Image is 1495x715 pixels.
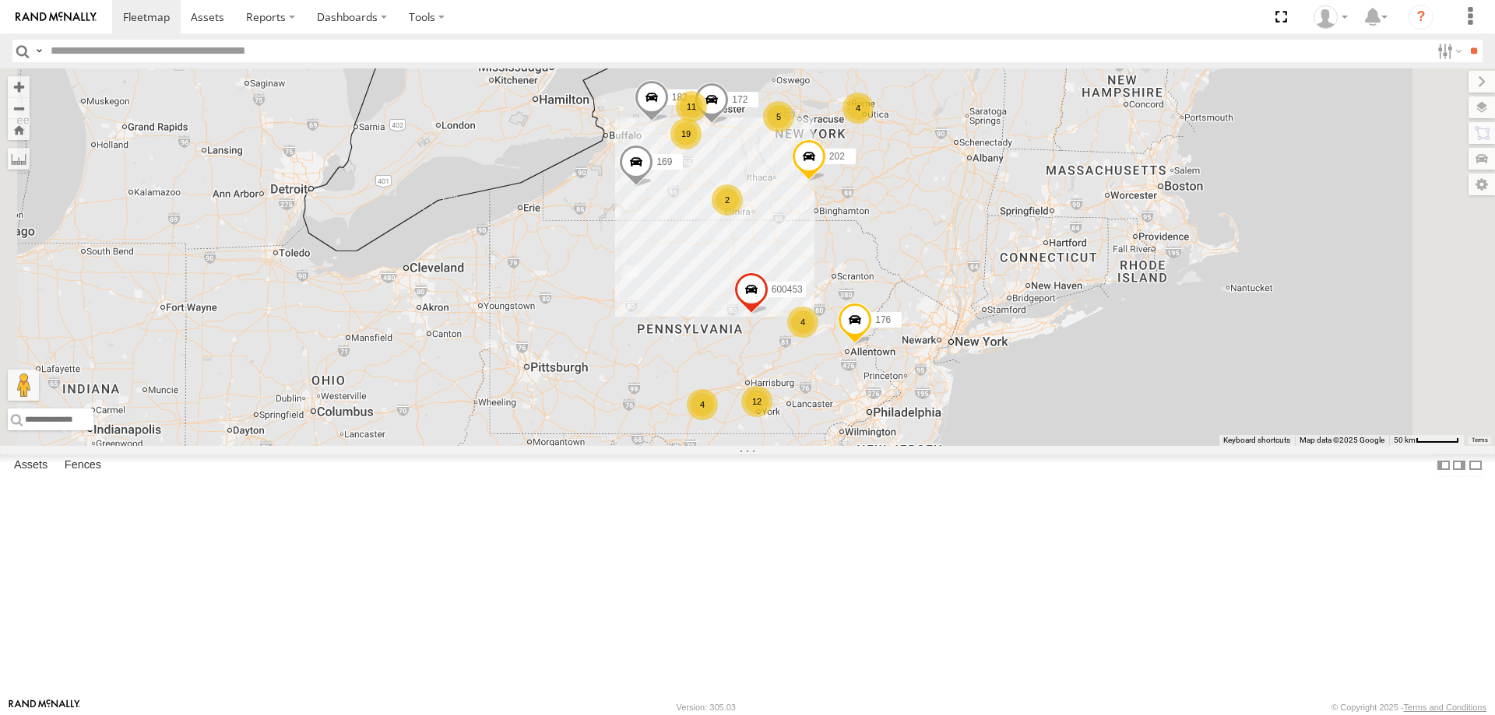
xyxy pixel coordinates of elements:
span: 172 [732,94,747,105]
button: Drag Pegman onto the map to open Street View [8,370,39,401]
span: 50 km [1394,436,1416,444]
span: Map data ©2025 Google [1300,436,1384,444]
div: 4 [787,307,818,338]
button: Zoom in [8,76,30,97]
label: Map Settings [1469,173,1495,195]
span: 600453 [772,284,803,295]
div: 5 [763,101,794,132]
div: David Steen [1308,5,1353,29]
span: 176 [875,314,891,325]
label: Dock Summary Table to the Left [1436,454,1451,477]
label: Hide Summary Table [1468,454,1483,477]
button: Zoom out [8,97,30,119]
div: 4 [687,389,718,420]
label: Search Filter Options [1431,40,1465,62]
button: Map Scale: 50 km per 52 pixels [1389,435,1464,446]
img: rand-logo.svg [16,12,97,23]
div: 19 [670,118,702,149]
label: Fences [57,454,109,476]
div: 2 [712,184,743,216]
div: © Copyright 2025 - [1331,703,1486,712]
a: Visit our Website [9,699,80,715]
a: Terms and Conditions [1404,703,1486,712]
div: Version: 305.03 [677,703,736,712]
div: 12 [741,386,772,417]
label: Assets [6,454,55,476]
a: Terms [1472,437,1488,443]
span: 182 [672,92,688,103]
button: Keyboard shortcuts [1223,435,1290,446]
label: Search Query [33,40,45,62]
span: 202 [829,151,845,162]
label: Dock Summary Table to the Right [1451,454,1467,477]
button: Zoom Home [8,119,30,140]
i: ? [1409,5,1433,30]
div: 4 [842,93,874,124]
span: 169 [656,156,672,166]
div: 11 [676,91,707,122]
label: Measure [8,148,30,170]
